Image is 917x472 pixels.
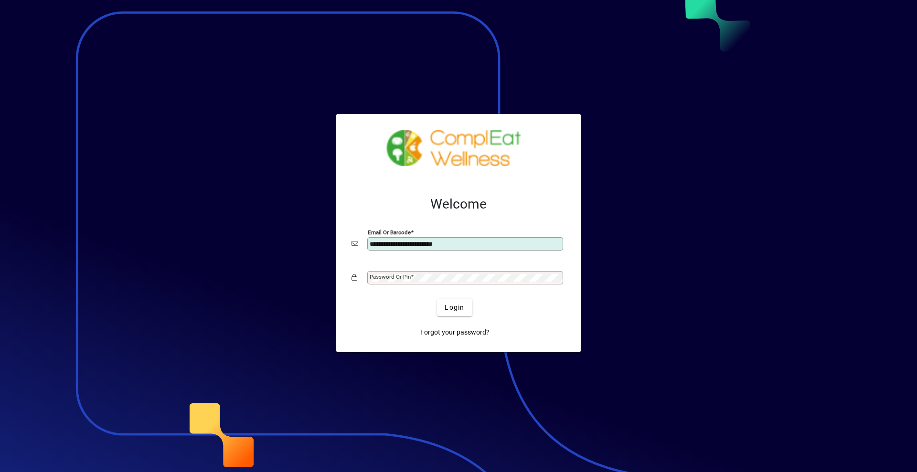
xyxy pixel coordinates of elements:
[352,196,565,212] h2: Welcome
[445,303,464,313] span: Login
[420,327,490,337] span: Forgot your password?
[416,324,493,341] a: Forgot your password?
[437,299,472,316] button: Login
[368,229,411,236] mat-label: Email or Barcode
[370,273,411,280] mat-label: Password or Pin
